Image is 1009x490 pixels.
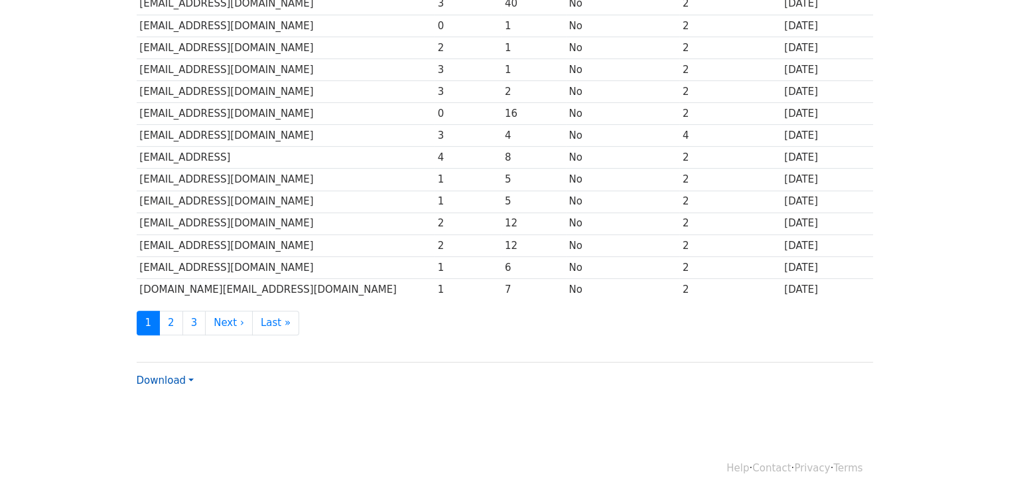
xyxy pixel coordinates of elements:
[502,103,566,125] td: 16
[566,278,679,300] td: No
[726,462,749,474] a: Help
[435,15,502,37] td: 0
[137,125,435,147] td: [EMAIL_ADDRESS][DOMAIN_NAME]
[566,58,679,80] td: No
[137,169,435,191] td: [EMAIL_ADDRESS][DOMAIN_NAME]
[781,256,872,278] td: [DATE]
[137,212,435,234] td: [EMAIL_ADDRESS][DOMAIN_NAME]
[137,311,161,335] a: 1
[679,169,781,191] td: 2
[137,147,435,169] td: [EMAIL_ADDRESS]
[502,169,566,191] td: 5
[502,191,566,212] td: 5
[566,125,679,147] td: No
[781,81,872,103] td: [DATE]
[182,311,206,335] a: 3
[781,103,872,125] td: [DATE]
[833,462,862,474] a: Terms
[502,81,566,103] td: 2
[566,147,679,169] td: No
[435,81,502,103] td: 3
[137,58,435,80] td: [EMAIL_ADDRESS][DOMAIN_NAME]
[435,147,502,169] td: 4
[679,58,781,80] td: 2
[679,278,781,300] td: 2
[502,58,566,80] td: 1
[502,15,566,37] td: 1
[781,212,872,234] td: [DATE]
[781,125,872,147] td: [DATE]
[435,169,502,191] td: 1
[679,37,781,58] td: 2
[435,58,502,80] td: 3
[679,256,781,278] td: 2
[794,462,830,474] a: Privacy
[137,103,435,125] td: [EMAIL_ADDRESS][DOMAIN_NAME]
[159,311,183,335] a: 2
[137,278,435,300] td: [DOMAIN_NAME][EMAIL_ADDRESS][DOMAIN_NAME]
[679,191,781,212] td: 2
[435,191,502,212] td: 1
[679,125,781,147] td: 4
[502,256,566,278] td: 6
[781,15,872,37] td: [DATE]
[566,256,679,278] td: No
[502,37,566,58] td: 1
[566,212,679,234] td: No
[502,125,566,147] td: 4
[781,169,872,191] td: [DATE]
[502,212,566,234] td: 12
[137,81,435,103] td: [EMAIL_ADDRESS][DOMAIN_NAME]
[137,37,435,58] td: [EMAIL_ADDRESS][DOMAIN_NAME]
[781,234,872,256] td: [DATE]
[435,125,502,147] td: 3
[679,103,781,125] td: 2
[679,81,781,103] td: 2
[679,147,781,169] td: 2
[679,212,781,234] td: 2
[781,147,872,169] td: [DATE]
[137,191,435,212] td: [EMAIL_ADDRESS][DOMAIN_NAME]
[781,191,872,212] td: [DATE]
[435,256,502,278] td: 1
[435,278,502,300] td: 1
[566,234,679,256] td: No
[752,462,791,474] a: Contact
[502,278,566,300] td: 7
[566,37,679,58] td: No
[502,147,566,169] td: 8
[137,234,435,256] td: [EMAIL_ADDRESS][DOMAIN_NAME]
[435,37,502,58] td: 2
[943,426,1009,490] iframe: Chat Widget
[566,81,679,103] td: No
[435,103,502,125] td: 0
[252,311,299,335] a: Last »
[679,234,781,256] td: 2
[781,58,872,80] td: [DATE]
[502,234,566,256] td: 12
[137,256,435,278] td: [EMAIL_ADDRESS][DOMAIN_NAME]
[566,169,679,191] td: No
[137,374,194,386] a: Download
[566,103,679,125] td: No
[679,15,781,37] td: 2
[435,234,502,256] td: 2
[566,15,679,37] td: No
[435,212,502,234] td: 2
[205,311,253,335] a: Next ›
[137,15,435,37] td: [EMAIL_ADDRESS][DOMAIN_NAME]
[781,37,872,58] td: [DATE]
[781,278,872,300] td: [DATE]
[566,191,679,212] td: No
